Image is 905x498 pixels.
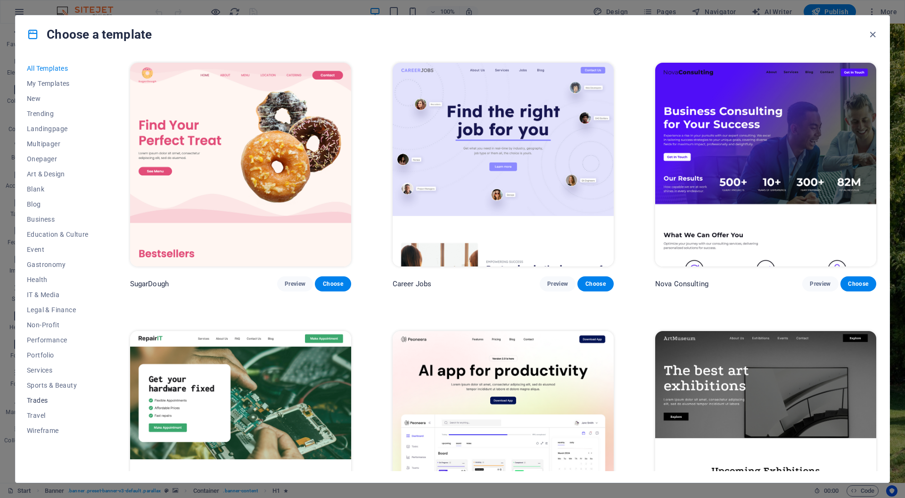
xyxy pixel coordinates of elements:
[27,321,89,329] span: Non-Profit
[27,412,89,419] span: Travel
[27,200,89,208] span: Blog
[27,276,89,283] span: Health
[547,280,568,288] span: Preview
[27,65,89,72] span: All Templates
[27,363,89,378] button: Services
[27,136,89,151] button: Multipager
[840,276,876,291] button: Choose
[27,166,89,182] button: Art & Design
[315,276,351,291] button: Choose
[27,227,89,242] button: Education & Culture
[585,280,606,288] span: Choose
[27,336,89,344] span: Performance
[322,280,343,288] span: Choose
[27,242,89,257] button: Event
[810,280,831,288] span: Preview
[27,378,89,393] button: Sports & Beauty
[285,280,305,288] span: Preview
[130,63,351,266] img: SugarDough
[27,185,89,193] span: Blank
[27,246,89,253] span: Event
[27,121,89,136] button: Landingpage
[27,155,89,163] span: Onepager
[277,276,313,291] button: Preview
[27,80,89,87] span: My Templates
[27,272,89,287] button: Health
[27,302,89,317] button: Legal & Finance
[130,279,169,289] p: SugarDough
[27,91,89,106] button: New
[27,216,89,223] span: Business
[27,332,89,348] button: Performance
[27,27,152,42] h4: Choose a template
[27,287,89,302] button: IT & Media
[27,212,89,227] button: Business
[27,261,89,268] span: Gastronomy
[27,182,89,197] button: Blank
[27,231,89,238] span: Education & Culture
[540,276,576,291] button: Preview
[655,63,876,266] img: Nova Consulting
[393,63,614,266] img: Career Jobs
[848,280,869,288] span: Choose
[27,151,89,166] button: Onepager
[27,170,89,178] span: Art & Design
[27,110,89,117] span: Trending
[27,140,89,148] span: Multipager
[27,125,89,133] span: Landingpage
[27,351,89,359] span: Portfolio
[27,423,89,438] button: Wireframe
[27,393,89,408] button: Trades
[27,95,89,102] span: New
[27,106,89,121] button: Trending
[655,279,708,289] p: Nova Consulting
[393,279,432,289] p: Career Jobs
[27,306,89,314] span: Legal & Finance
[27,366,89,374] span: Services
[27,382,89,389] span: Sports & Beauty
[27,76,89,91] button: My Templates
[27,397,89,404] span: Trades
[27,61,89,76] button: All Templates
[27,427,89,434] span: Wireframe
[27,197,89,212] button: Blog
[577,276,613,291] button: Choose
[27,291,89,299] span: IT & Media
[802,276,838,291] button: Preview
[27,408,89,423] button: Travel
[27,317,89,332] button: Non-Profit
[27,348,89,363] button: Portfolio
[27,257,89,272] button: Gastronomy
